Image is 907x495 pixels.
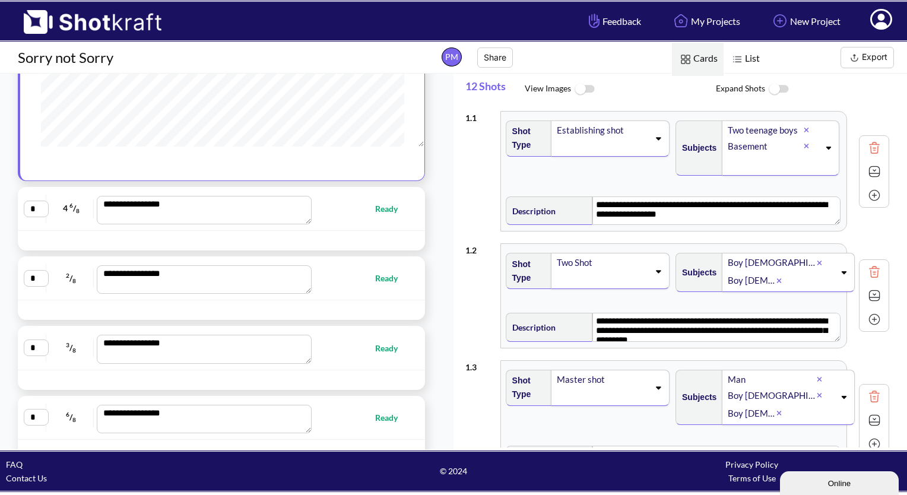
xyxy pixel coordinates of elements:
span: Ready [375,411,410,424]
span: 6 [66,411,69,418]
span: 4 / [49,199,94,218]
img: Add Icon [865,186,883,204]
div: Man [727,372,817,388]
img: Export Icon [847,50,862,65]
span: / [49,269,94,288]
span: Description [506,201,556,221]
span: Shot Type [506,371,546,404]
img: Trash Icon [865,263,883,281]
span: List [724,42,766,76]
div: Boy [DEMOGRAPHIC_DATA] [727,255,817,271]
button: Share [477,47,513,68]
span: Ready [375,271,410,285]
img: ToggleOff Icon [765,77,792,102]
div: Establishing shot [556,122,649,138]
span: / [49,338,94,357]
div: Two Shot [556,255,649,271]
div: Boy [DEMOGRAPHIC_DATA] [727,272,776,288]
span: PM [442,47,462,66]
a: Contact Us [6,473,47,483]
span: Shot Type [506,122,546,155]
div: Two teenage boys [727,122,804,138]
span: © 2024 [305,464,603,478]
a: My Projects [662,5,749,37]
img: Card Icon [678,52,693,67]
iframe: chat widget [780,469,901,495]
div: 1.2Shot TypeTwo ShotSubjectsBoy [DEMOGRAPHIC_DATA]Boy [DEMOGRAPHIC_DATA]Description**** **** ****... [465,237,889,354]
span: 8 [72,347,76,354]
span: 6 [69,202,73,209]
span: Subjects [676,263,716,283]
a: FAQ [6,459,23,469]
img: Hand Icon [586,11,602,31]
span: 8 [72,417,76,424]
img: Expand Icon [865,287,883,304]
a: New Project [761,5,849,37]
div: Terms of Use [602,471,901,485]
div: Master shot [556,372,649,388]
div: Boy [DEMOGRAPHIC_DATA] [727,388,817,404]
span: Ready [375,341,410,355]
span: 12 Shots [465,74,525,105]
div: 1 . 3 [465,354,494,374]
div: 1.1Shot TypeEstablishing shotSubjectsTwo teenage boysBasementDescription**** **** **** **** **** ... [465,105,889,237]
img: Add Icon [865,310,883,328]
img: Home Icon [671,11,691,31]
img: Expand Icon [865,411,883,429]
span: Shot Type [506,255,546,288]
img: Expand Icon [865,163,883,180]
img: Add Icon [770,11,790,31]
span: 8 [72,277,76,284]
span: Ready [375,202,410,215]
div: 1 . 1 [465,105,494,125]
span: Subjects [676,138,716,158]
div: Boy [DEMOGRAPHIC_DATA] [727,405,776,421]
div: 1 . 2 [465,237,494,257]
img: ToggleOff Icon [571,77,598,102]
span: Feedback [586,14,641,28]
div: Privacy Policy [602,458,901,471]
span: 2 [66,272,69,279]
button: Export [841,47,894,68]
span: / [49,408,94,427]
span: View Images [525,77,716,102]
span: Subjects [676,388,716,407]
span: 3 [66,341,69,348]
img: List Icon [730,52,745,67]
img: Trash Icon [865,139,883,157]
div: 1.3Shot TypeMaster shotSubjectsManBoy [DEMOGRAPHIC_DATA]Boy [DEMOGRAPHIC_DATA]**** **** **** ****... [465,354,889,487]
img: Add Icon [865,435,883,453]
span: Cards [672,42,724,76]
span: 8 [76,208,80,215]
div: Basement [727,138,804,154]
span: Description [506,318,556,337]
img: Trash Icon [865,388,883,405]
span: Expand Shots [716,77,907,102]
